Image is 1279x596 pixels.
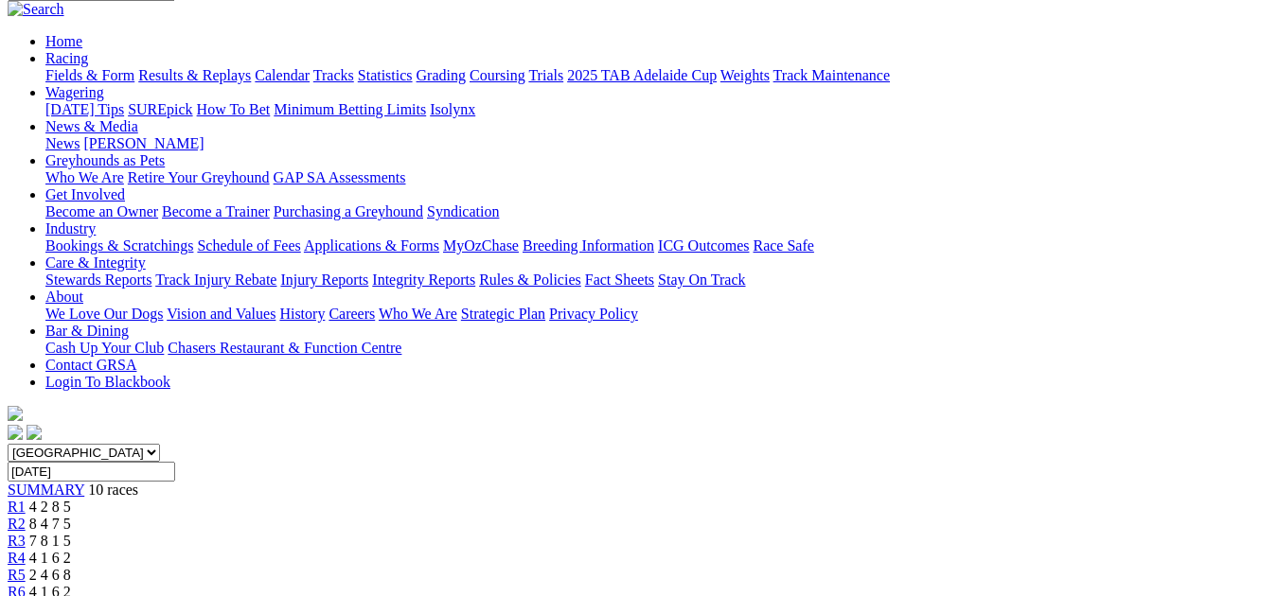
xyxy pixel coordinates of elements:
[8,567,26,583] a: R5
[45,254,146,271] a: Care & Integrity
[45,323,129,339] a: Bar & Dining
[29,516,71,532] span: 8 4 7 5
[83,135,204,151] a: [PERSON_NAME]
[138,67,251,83] a: Results & Replays
[567,67,717,83] a: 2025 TAB Adelaide Cup
[461,306,545,322] a: Strategic Plan
[45,84,104,100] a: Wagering
[45,152,165,168] a: Greyhounds as Pets
[45,186,125,202] a: Get Involved
[8,482,84,498] a: SUMMARY
[8,462,175,482] input: Select date
[523,237,654,254] a: Breeding Information
[372,272,475,288] a: Integrity Reports
[528,67,563,83] a: Trials
[8,516,26,532] a: R2
[45,272,1271,289] div: Care & Integrity
[45,289,83,305] a: About
[8,533,26,549] a: R3
[45,67,134,83] a: Fields & Form
[479,272,581,288] a: Rules & Policies
[8,406,23,421] img: logo-grsa-white.png
[45,203,158,219] a: Become an Owner
[45,169,124,185] a: Who We Are
[45,237,193,254] a: Bookings & Scratchings
[470,67,525,83] a: Coursing
[29,567,71,583] span: 2 4 6 8
[417,67,466,83] a: Grading
[274,169,406,185] a: GAP SA Assessments
[280,272,368,288] a: Injury Reports
[658,237,749,254] a: ICG Outcomes
[274,101,426,117] a: Minimum Betting Limits
[45,67,1271,84] div: Racing
[167,306,275,322] a: Vision and Values
[88,482,138,498] span: 10 races
[45,101,1271,118] div: Wagering
[45,374,170,390] a: Login To Blackbook
[45,118,138,134] a: News & Media
[45,169,1271,186] div: Greyhounds as Pets
[197,101,271,117] a: How To Bet
[197,237,300,254] a: Schedule of Fees
[279,306,325,322] a: History
[8,550,26,566] a: R4
[358,67,413,83] a: Statistics
[753,237,813,254] a: Race Safe
[8,425,23,440] img: facebook.svg
[29,533,71,549] span: 7 8 1 5
[773,67,890,83] a: Track Maintenance
[45,237,1271,254] div: Industry
[45,203,1271,220] div: Get Involved
[8,499,26,515] a: R1
[128,169,270,185] a: Retire Your Greyhound
[45,135,80,151] a: News
[658,272,745,288] a: Stay On Track
[313,67,354,83] a: Tracks
[585,272,654,288] a: Fact Sheets
[427,203,499,219] a: Syndication
[45,50,88,66] a: Racing
[45,306,1271,323] div: About
[45,135,1271,152] div: News & Media
[27,425,42,440] img: twitter.svg
[45,340,1271,357] div: Bar & Dining
[255,67,310,83] a: Calendar
[45,220,96,237] a: Industry
[45,272,151,288] a: Stewards Reports
[379,306,457,322] a: Who We Are
[128,101,192,117] a: SUREpick
[45,101,124,117] a: [DATE] Tips
[329,306,375,322] a: Careers
[29,499,71,515] span: 4 2 8 5
[720,67,770,83] a: Weights
[443,237,519,254] a: MyOzChase
[274,203,423,219] a: Purchasing a Greyhound
[430,101,475,117] a: Isolynx
[8,1,64,18] img: Search
[45,306,163,322] a: We Love Our Dogs
[304,237,439,254] a: Applications & Forms
[45,340,164,356] a: Cash Up Your Club
[168,340,401,356] a: Chasers Restaurant & Function Centre
[29,550,71,566] span: 4 1 6 2
[155,272,276,288] a: Track Injury Rebate
[162,203,270,219] a: Become a Trainer
[45,357,136,373] a: Contact GRSA
[549,306,638,322] a: Privacy Policy
[45,33,82,49] a: Home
